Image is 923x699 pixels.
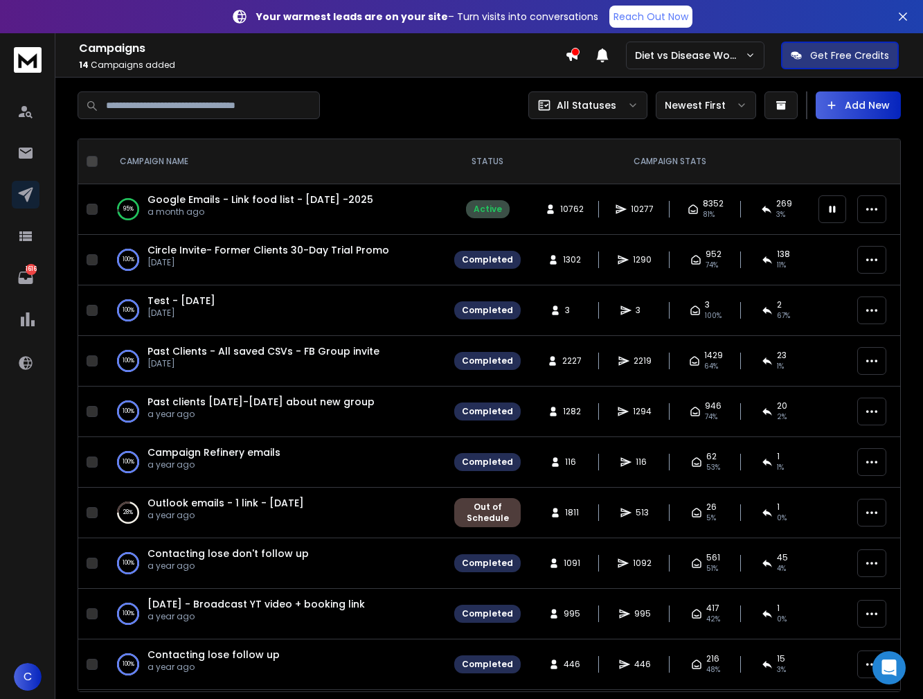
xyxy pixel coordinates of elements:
[462,355,513,366] div: Completed
[706,502,717,513] span: 26
[147,243,389,257] a: Circle Invite- Former Clients 30-Day Trial Promo
[103,488,446,538] td: 28%Outlook emails - 1 link - [DATE]a year ago
[123,354,134,368] p: 100 %
[123,405,134,418] p: 100 %
[103,538,446,589] td: 100%Contacting lose don't follow upa year ago
[706,462,720,473] span: 53 %
[462,502,513,524] div: Out of Schedule
[79,60,565,71] p: Campaigns added
[634,608,651,619] span: 995
[810,48,889,62] p: Get Free Credits
[147,193,373,206] span: Google Emails - Link food list - [DATE] -2025
[633,406,652,417] span: 1294
[14,47,42,73] img: logo
[123,506,133,520] p: 28 %
[703,198,724,209] span: 8352
[147,560,309,572] p: a year ago
[609,6,692,28] a: Reach Out Now
[123,556,134,570] p: 100 %
[147,445,280,459] a: Campaign Refinery emails
[147,611,365,622] p: a year ago
[777,552,788,563] span: 45
[462,558,513,569] div: Completed
[256,10,448,24] strong: Your warmest leads are on your site
[147,395,375,409] a: Past clients [DATE]-[DATE] about new group
[123,455,134,469] p: 100 %
[776,198,792,209] span: 269
[147,294,215,308] a: Test - [DATE]
[462,406,513,417] div: Completed
[147,662,280,673] p: a year ago
[631,204,654,215] span: 10277
[462,254,513,265] div: Completed
[781,42,899,69] button: Get Free Credits
[777,653,785,664] span: 15
[565,457,579,468] span: 116
[474,204,502,215] div: Active
[103,336,446,387] td: 100%Past Clients - All saved CSVs - FB Group invite[DATE]
[14,663,42,691] button: C
[147,358,379,369] p: [DATE]
[147,257,389,268] p: [DATE]
[634,355,652,366] span: 2219
[103,589,446,639] td: 100%[DATE] - Broadcast YT video + booking linka year ago
[103,437,446,488] td: 100%Campaign Refinery emailsa year ago
[147,344,379,358] a: Past Clients - All saved CSVs - FB Group invite
[103,387,446,437] td: 100%Past clients [DATE]-[DATE] about new groupa year ago
[462,305,513,316] div: Completed
[706,552,720,563] span: 561
[123,657,134,671] p: 100 %
[256,10,598,24] p: – Turn visits into conversations
[777,400,787,412] span: 20
[635,48,745,62] p: Diet vs Disease Workspace
[613,10,688,24] p: Reach Out Now
[147,409,375,420] p: a year ago
[777,412,787,423] span: 2 %
[446,139,529,184] th: STATUS
[103,184,446,235] td: 95%Google Emails - Link food list - [DATE] -2025a month ago
[706,653,719,664] span: 216
[706,563,718,574] span: 51 %
[123,607,134,621] p: 100 %
[563,254,581,265] span: 1302
[656,91,756,119] button: Newest First
[26,264,37,275] p: 1616
[706,614,720,625] span: 42 %
[563,406,581,417] span: 1282
[706,603,719,614] span: 417
[12,264,39,292] a: 1616
[147,547,309,560] span: Contacting lose don't follow up
[633,558,652,569] span: 1092
[706,260,718,271] span: 74 %
[777,350,787,361] span: 23
[777,462,784,473] span: 1 %
[557,98,616,112] p: All Statuses
[777,299,782,310] span: 2
[147,597,365,611] a: [DATE] - Broadcast YT video + booking link
[777,502,780,513] span: 1
[777,451,780,462] span: 1
[560,204,584,215] span: 10762
[816,91,901,119] button: Add New
[706,451,717,462] span: 62
[704,361,718,372] span: 64 %
[103,235,446,285] td: 100%Circle Invite- Former Clients 30-Day Trial Promo[DATE]
[777,260,786,271] span: 11 %
[705,299,710,310] span: 3
[147,496,304,510] a: Outlook emails - 1 link - [DATE]
[147,206,373,218] p: a month ago
[565,507,579,518] span: 1811
[79,40,565,57] h1: Campaigns
[704,350,723,361] span: 1429
[123,253,134,267] p: 100 %
[777,513,787,524] span: 0 %
[777,664,786,675] span: 3 %
[706,513,716,524] span: 5 %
